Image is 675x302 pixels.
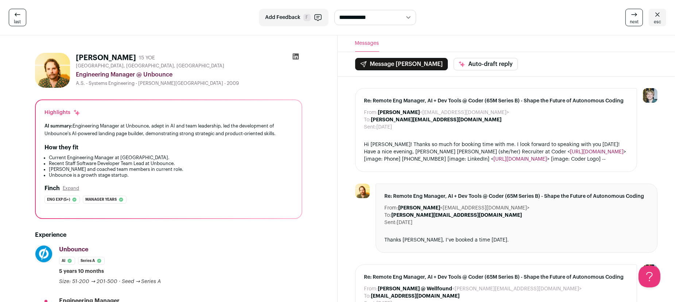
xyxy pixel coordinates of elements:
[59,268,104,275] span: 5 years 10 months
[385,193,649,200] span: Re: Remote Eng Manager, AI + Dev Tools @ Coder (65M Series B) - Shape the Future of Autonomous Co...
[49,166,293,172] li: [PERSON_NAME] and coached team members in current role.
[364,285,378,293] dt: From:
[47,196,70,203] span: Eng exp (5+)
[355,184,370,198] img: d354ed3197c7011205e7f384e19ffbd7390e9a466e57154356379f32afe85b40.jpg
[643,88,657,103] img: 6494470-medium_jpg
[385,212,392,219] dt: To:
[49,161,293,166] li: Recent Staff Software Developer Team Lead at Unbounce.
[454,58,518,70] button: Auto-draft reply
[385,236,649,244] div: Thanks [PERSON_NAME], I’ve booked a time [DATE].
[303,14,311,21] span: F
[35,53,70,88] img: d354ed3197c7011205e7f384e19ffbd7390e9a466e57154356379f32afe85b40.jpg
[397,219,413,226] dd: [DATE]
[364,123,377,131] dt: Sent:
[44,184,60,193] h2: Finch
[570,149,624,154] a: [URL][DOMAIN_NAME]
[76,53,136,63] h1: [PERSON_NAME]
[399,205,441,211] b: [PERSON_NAME]
[494,157,547,162] a: [URL][DOMAIN_NAME]
[59,247,88,252] span: Unbounce
[643,264,657,279] img: 6494470-medium_jpg
[364,141,628,163] div: Hi [PERSON_NAME]! Thanks so much for booking time with me. I look forward to speaking with you [D...
[44,123,73,128] span: AI summary:
[49,155,293,161] li: Current Engineering Manager at [GEOGRAPHIC_DATA].
[44,109,81,116] div: Highlights
[44,143,78,152] h2: How they fit
[378,286,453,291] b: [PERSON_NAME] @ Wellfound
[630,19,639,25] span: next
[59,257,75,265] li: AI
[364,116,371,123] dt: To:
[371,117,502,122] b: [PERSON_NAME][EMAIL_ADDRESS][DOMAIN_NAME]
[392,213,522,218] b: [PERSON_NAME][EMAIL_ADDRESS][DOMAIN_NAME]
[364,97,628,105] span: Re: Remote Eng Manager, AI + Dev Tools @ Coder (65M Series B) - Shape the Future of Autonomous Co...
[76,63,224,69] span: [GEOGRAPHIC_DATA], [GEOGRAPHIC_DATA], [GEOGRAPHIC_DATA]
[371,294,460,299] b: [EMAIL_ADDRESS][DOMAIN_NAME]
[385,219,397,226] dt: Sent:
[355,58,448,70] button: Message [PERSON_NAME]
[119,278,120,285] span: ·
[63,185,79,191] button: Expand
[265,14,300,21] span: Add Feedback
[364,274,628,281] span: Re: Remote Eng Manager, AI + Dev Tools @ Coder (65M Series B) - Shape the Future of Autonomous Co...
[35,231,302,239] h2: Experience
[385,204,399,212] dt: From:
[378,109,509,116] dd: <[EMAIL_ADDRESS][DOMAIN_NAME]>
[76,70,302,79] div: Engineering Manager @ Unbounce
[649,9,666,26] a: esc
[139,54,155,62] div: 15 YOE
[364,109,378,116] dt: From:
[377,123,392,131] dd: [DATE]
[378,285,582,293] dd: <[PERSON_NAME][EMAIL_ADDRESS][DOMAIN_NAME]>
[654,19,661,25] span: esc
[364,293,371,300] dt: To:
[76,81,302,86] div: A.S. - Systems Engineering - [PERSON_NAME][GEOGRAPHIC_DATA] - 2009
[625,9,643,26] a: next
[78,257,105,265] li: Series A
[378,110,420,115] b: [PERSON_NAME]
[399,204,530,212] dd: <[EMAIL_ADDRESS][DOMAIN_NAME]>
[44,122,293,137] div: Engineering Manager at Unbounce, adept in AI and team leadership, led the development of Unbounce...
[85,196,117,203] span: Manager years
[35,246,52,262] img: f1bc93ad5176d84a6c50a92b605f9df42673e31315af5576e6522dce3c76f9f4.png
[14,19,21,25] span: last
[122,279,161,284] span: Seed → Series A
[9,9,26,26] a: last
[259,9,329,26] button: Add Feedback F
[355,35,379,52] button: Messages
[49,172,293,178] li: Unbounce is a growth stage startup.
[639,266,660,287] iframe: Help Scout Beacon - Open
[59,279,117,284] span: Size: 51-200 → 201-500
